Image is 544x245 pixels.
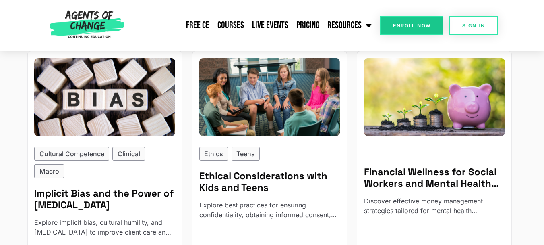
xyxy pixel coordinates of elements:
[292,15,323,36] a: Pricing
[213,15,248,36] a: Courses
[364,58,505,136] img: Financial Wellness for Social Workers and Mental Health Professionals (0 CE Credit)
[39,166,59,176] p: Macro
[34,188,175,211] h5: Implicit Bias and the Power of Peer Support
[364,166,505,190] h5: Financial Wellness for Social Workers and Mental Health Professionals
[39,149,104,159] p: Cultural Competence
[128,15,376,36] nav: Menu
[449,16,498,35] a: SIGN IN
[199,170,340,194] h5: Ethical Considerations with Kids and Teens
[199,58,340,136] img: Ethical Considerations with Kids and Teens (3 Ethics CE Credit)
[236,149,255,159] p: Teens
[323,15,376,36] a: Resources
[118,149,140,159] p: Clinical
[393,23,430,28] span: Enroll Now
[182,15,213,36] a: Free CE
[364,196,505,216] p: Discover effective money management strategies tailored for mental health professionals in this f...
[34,218,175,237] p: Explore implicit bias, cultural humility, and peer support to improve client care and foster safe...
[380,16,443,35] a: Enroll Now
[199,200,340,220] p: Explore best practices for ensuring confidentiality, obtaining informed consent, managing parenta...
[462,23,485,28] span: SIGN IN
[34,58,175,136] img: Implicit Bias and the Power of Peer Support (1 Cultural Competency CE Credit)
[248,15,292,36] a: Live Events
[204,149,223,159] p: Ethics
